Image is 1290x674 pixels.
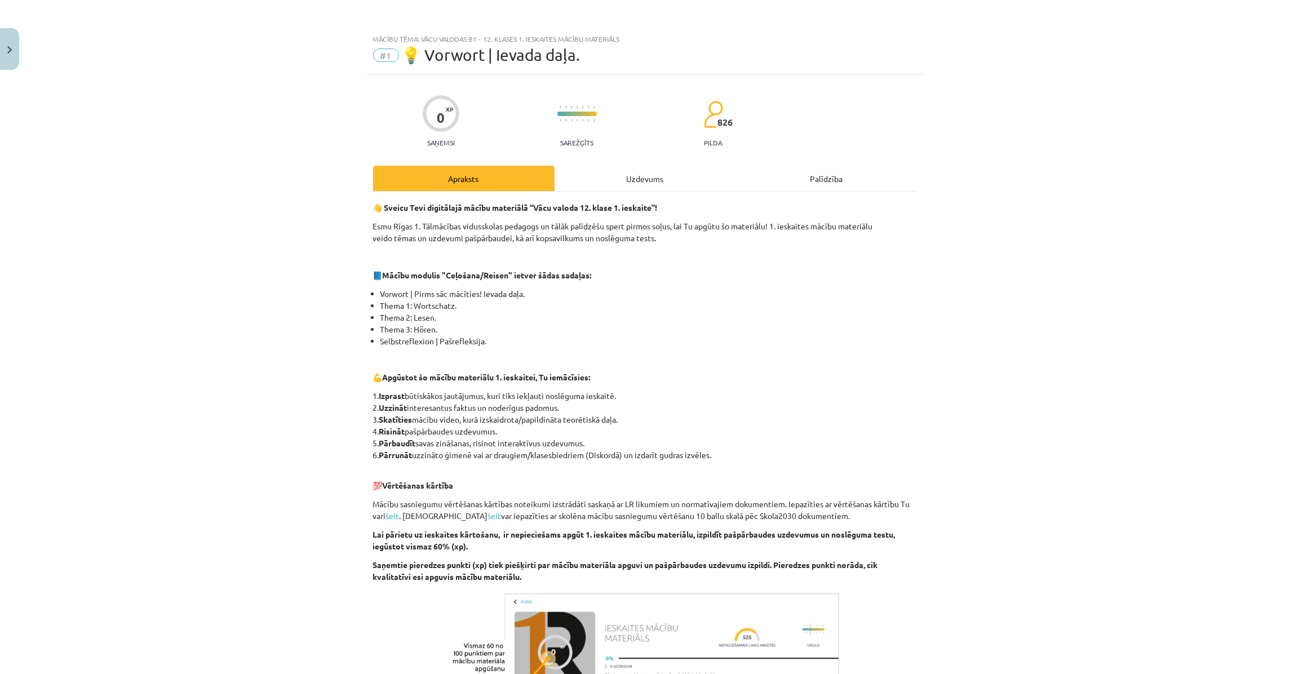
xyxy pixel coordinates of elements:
img: icon-short-line-57e1e144782c952c97e751825c79c345078a6d821885a25fce030b3d8c18986b.svg [582,106,583,109]
a: šeit [488,511,502,521]
img: icon-short-line-57e1e144782c952c97e751825c79c345078a6d821885a25fce030b3d8c18986b.svg [588,106,589,109]
b: Skatīties [379,414,413,424]
img: icon-short-line-57e1e144782c952c97e751825c79c345078a6d821885a25fce030b3d8c18986b.svg [565,106,566,109]
img: icon-short-line-57e1e144782c952c97e751825c79c345078a6d821885a25fce030b3d8c18986b.svg [593,106,595,109]
b: Izprast [379,391,405,401]
b: Uzzināt [379,402,407,413]
p: Sarežģīts [560,139,593,147]
strong: Mācību modulis "Ceļošana/Reisen" ietver šādas sadaļas: [383,270,592,280]
img: icon-short-line-57e1e144782c952c97e751825c79c345078a6d821885a25fce030b3d8c18986b.svg [593,119,595,122]
img: icon-short-line-57e1e144782c952c97e751825c79c345078a6d821885a25fce030b3d8c18986b.svg [582,119,583,122]
strong: 👋 Sveicu Tevi digitālajā mācību materiālā “Vācu valoda 12. klase 1. ieskaite”! [373,202,658,212]
div: 0 [437,110,445,126]
li: Selbstreflexion | Pašrefleksija. [380,335,917,347]
a: šeit [386,511,400,521]
img: icon-short-line-57e1e144782c952c97e751825c79c345078a6d821885a25fce030b3d8c18986b.svg [577,119,578,122]
p: 📘 [373,269,917,281]
strong: Lai pārietu uz ieskaites kārtošanu, ir nepieciešams apgūt 1. ieskaites mācību materiālu, izpildīt... [373,529,896,551]
p: 💪 [373,371,917,383]
p: Saņemsi [423,139,459,147]
span: 💡 Vorwort | Ievada daļa. [402,46,580,64]
img: icon-short-line-57e1e144782c952c97e751825c79c345078a6d821885a25fce030b3d8c18986b.svg [565,119,566,122]
p: Mācību sasniegumu vērtēšanas kārtības noteikumi izstrādāti saskaņā ar LR likumiem un normatīvajie... [373,498,917,522]
b: Vērtēšanas kārtība [383,480,454,490]
span: 826 [717,117,733,127]
div: Palīdzība [736,166,917,191]
p: 1. būtiskākos jautājumus, kuri tiks iekļauti noslēguma ieskaitē. 2. interesantus faktus un noderī... [373,390,917,461]
div: Mācību tēma: Vācu valodas b1 - 12. klases 1. ieskaites mācību materiāls [373,35,917,43]
b: Pārbaudīt [379,438,416,448]
div: Apraksts [373,166,555,191]
li: Thema 2: Lesen. [380,312,917,323]
span: XP [446,106,453,112]
p: 💯 [373,468,917,491]
li: Thema 3: Hören. [380,323,917,335]
img: icon-short-line-57e1e144782c952c97e751825c79c345078a6d821885a25fce030b3d8c18986b.svg [560,119,561,122]
img: icon-short-line-57e1e144782c952c97e751825c79c345078a6d821885a25fce030b3d8c18986b.svg [577,106,578,109]
b: Risināt [379,426,405,436]
img: students-c634bb4e5e11cddfef0936a35e636f08e4e9abd3cc4e673bd6f9a4125e45ecb1.svg [703,100,723,128]
img: icon-short-line-57e1e144782c952c97e751825c79c345078a6d821885a25fce030b3d8c18986b.svg [560,106,561,109]
p: Esmu Rīgas 1. Tālmācības vidusskolas pedagogs un tālāk palīdzēšu spert pirmos soļus, lai Tu apgūt... [373,220,917,244]
p: pilda [704,139,722,147]
img: icon-close-lesson-0947bae3869378f0d4975bcd49f059093ad1ed9edebbc8119c70593378902aed.svg [7,46,12,54]
div: Uzdevums [555,166,736,191]
strong: Saņemtie pieredzes punkti (xp) tiek piešķirti par mācību materiāla apguvi un pašpārbaudes uzdevum... [373,560,878,582]
b: Apgūstot šo mācību materiālu 1. ieskaitei, Tu iemācīsies: [383,372,591,382]
li: Vorwort | Pirms sāc mācīties! Ievada daļa. [380,288,917,300]
img: icon-short-line-57e1e144782c952c97e751825c79c345078a6d821885a25fce030b3d8c18986b.svg [588,119,589,122]
b: Pārrunāt [379,450,413,460]
li: Thema 1: Wortschatz. [380,300,917,312]
img: icon-short-line-57e1e144782c952c97e751825c79c345078a6d821885a25fce030b3d8c18986b.svg [571,119,572,122]
img: icon-short-line-57e1e144782c952c97e751825c79c345078a6d821885a25fce030b3d8c18986b.svg [571,106,572,109]
span: #1 [373,48,399,62]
